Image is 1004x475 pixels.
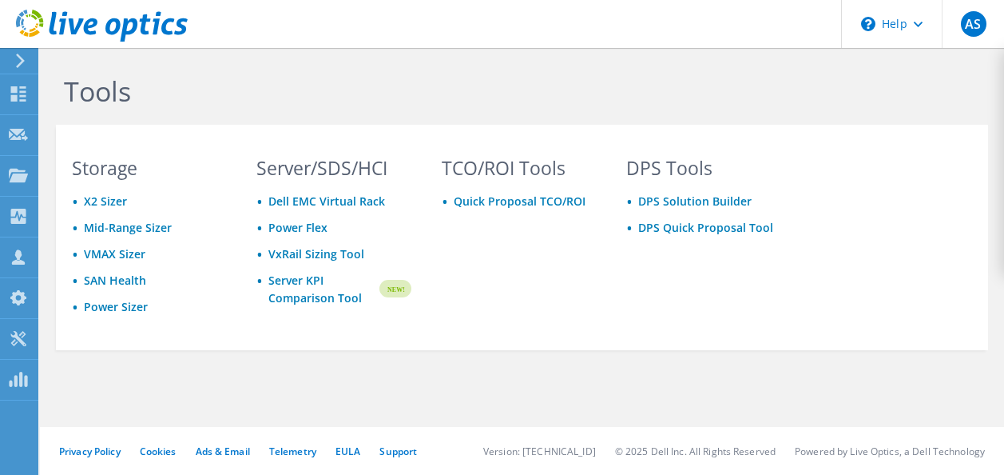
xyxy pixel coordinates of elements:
[377,270,411,308] img: new-badge.svg
[454,194,585,209] a: Quick Proposal TCO/ROI
[795,445,985,458] li: Powered by Live Optics, a Dell Technology
[483,445,596,458] li: Version: [TECHNICAL_ID]
[961,11,986,37] span: AS
[861,17,875,31] svg: \n
[64,74,972,108] h1: Tools
[84,220,172,235] a: Mid-Range Sizer
[268,272,376,307] a: Server KPI Comparison Tool
[268,194,385,209] a: Dell EMC Virtual Rack
[59,445,121,458] a: Privacy Policy
[196,445,250,458] a: Ads & Email
[84,273,146,288] a: SAN Health
[268,246,364,261] a: VxRail Sizing Tool
[140,445,177,458] a: Cookies
[256,159,411,177] h3: Server/SDS/HCI
[269,445,316,458] a: Telemetry
[335,445,360,458] a: EULA
[638,194,752,209] a: DPS Solution Builder
[72,159,226,177] h3: Storage
[84,194,127,209] a: X2 Sizer
[442,159,596,177] h3: TCO/ROI Tools
[615,445,776,458] li: © 2025 Dell Inc. All Rights Reserved
[626,159,780,177] h3: DPS Tools
[84,246,145,261] a: VMAX Sizer
[379,445,417,458] a: Support
[638,220,773,235] a: DPS Quick Proposal Tool
[84,299,148,314] a: Power Sizer
[268,220,327,235] a: Power Flex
